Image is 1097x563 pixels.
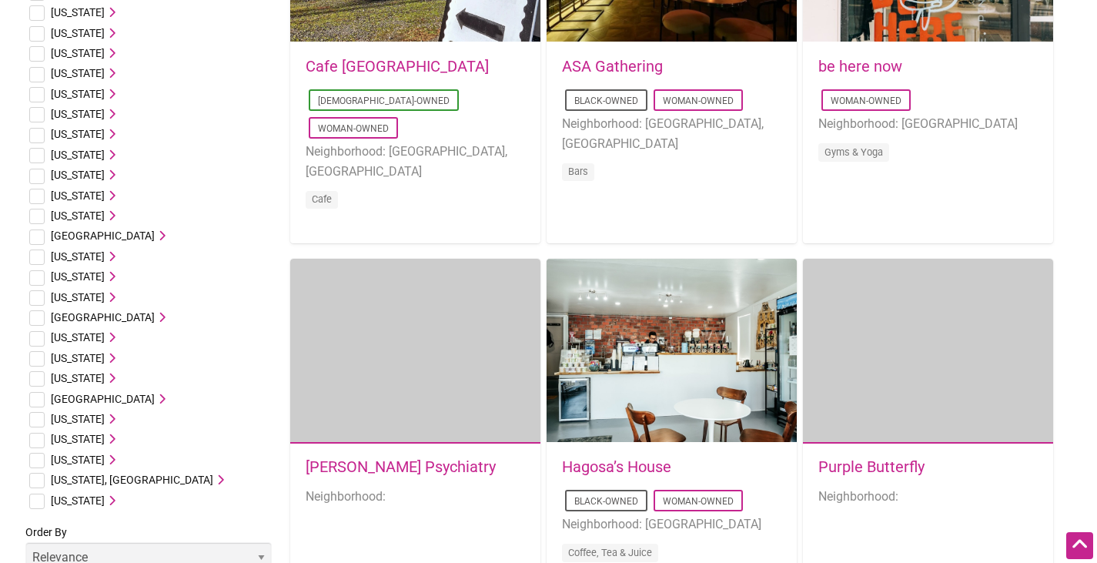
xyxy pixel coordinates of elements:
[824,146,883,158] a: Gyms & Yoga
[51,189,105,202] span: [US_STATE]
[51,6,105,18] span: [US_STATE]
[51,331,105,343] span: [US_STATE]
[51,108,105,120] span: [US_STATE]
[312,193,332,205] a: Cafe
[51,372,105,384] span: [US_STATE]
[318,123,389,134] a: Woman-Owned
[306,142,525,181] li: Neighborhood: [GEOGRAPHIC_DATA], [GEOGRAPHIC_DATA]
[306,57,489,75] a: Cafe [GEOGRAPHIC_DATA]
[51,67,105,79] span: [US_STATE]
[562,114,781,153] li: Neighborhood: [GEOGRAPHIC_DATA], [GEOGRAPHIC_DATA]
[51,393,155,405] span: [GEOGRAPHIC_DATA]
[51,474,213,486] span: [US_STATE], [GEOGRAPHIC_DATA]
[562,514,781,535] li: Neighborhood: [GEOGRAPHIC_DATA]
[51,454,105,466] span: [US_STATE]
[51,88,105,100] span: [US_STATE]
[51,291,105,303] span: [US_STATE]
[306,487,525,507] li: Neighborhood:
[562,457,671,476] a: Hagosa’s House
[568,166,588,177] a: Bars
[574,496,638,507] a: Black-Owned
[318,96,450,106] a: [DEMOGRAPHIC_DATA]-Owned
[663,496,734,507] a: Woman-Owned
[306,457,496,476] a: [PERSON_NAME] Psychiatry
[818,487,1038,507] li: Neighborhood:
[574,96,638,106] a: Black-Owned
[51,149,105,161] span: [US_STATE]
[51,230,155,242] span: [GEOGRAPHIC_DATA]
[51,433,105,445] span: [US_STATE]
[51,352,105,364] span: [US_STATE]
[818,57,902,75] a: be here now
[51,413,105,425] span: [US_STATE]
[51,47,105,59] span: [US_STATE]
[562,57,663,75] a: ASA Gathering
[831,96,901,106] a: Woman-Owned
[51,494,105,507] span: [US_STATE]
[51,27,105,39] span: [US_STATE]
[568,547,652,558] a: Coffee, Tea & Juice
[51,270,105,283] span: [US_STATE]
[51,128,105,140] span: [US_STATE]
[51,209,105,222] span: [US_STATE]
[51,169,105,181] span: [US_STATE]
[818,457,925,476] a: Purple Butterfly
[51,250,105,263] span: [US_STATE]
[818,114,1038,134] li: Neighborhood: [GEOGRAPHIC_DATA]
[1066,532,1093,559] div: Scroll Back to Top
[663,96,734,106] a: Woman-Owned
[51,311,155,323] span: [GEOGRAPHIC_DATA]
